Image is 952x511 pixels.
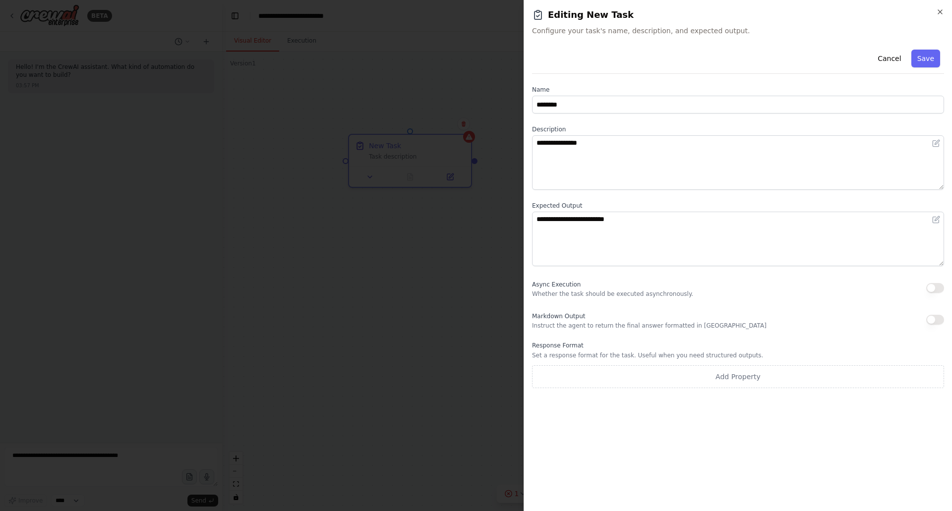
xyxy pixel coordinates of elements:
p: Set a response format for the task. Useful when you need structured outputs. [532,351,944,359]
button: Cancel [872,50,907,67]
span: Configure your task's name, description, and expected output. [532,26,944,36]
label: Response Format [532,341,944,349]
p: Instruct the agent to return the final answer formatted in [GEOGRAPHIC_DATA] [532,322,767,330]
label: Expected Output [532,202,944,210]
h2: Editing New Task [532,8,944,22]
span: Async Execution [532,281,581,288]
button: Save [911,50,940,67]
button: Open in editor [930,137,942,149]
p: Whether the task should be executed asynchronously. [532,290,693,298]
button: Add Property [532,365,944,388]
button: Open in editor [930,214,942,226]
label: Description [532,125,944,133]
span: Markdown Output [532,313,585,320]
label: Name [532,86,944,94]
